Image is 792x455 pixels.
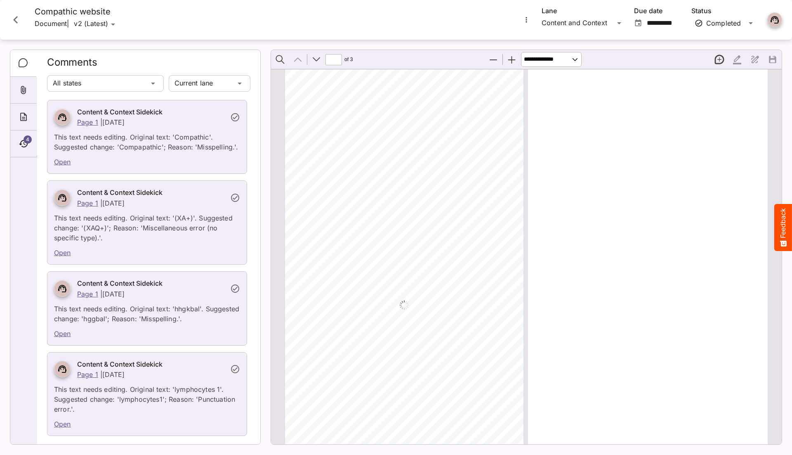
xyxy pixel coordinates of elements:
button: Zoom Out [485,51,502,68]
a: Page 1 [77,199,98,207]
a: Open [54,249,71,257]
p: | [100,199,102,207]
div: About [10,104,37,130]
div: Completed [695,19,743,27]
button: Open [633,18,643,28]
span: of ⁨3⁩ [343,51,355,68]
a: Open [54,420,71,428]
div: Attachments [10,77,37,104]
h2: Comments [47,57,250,73]
div: Content and Context [542,17,614,30]
div: Comments [10,50,37,77]
a: Open [54,329,71,338]
span: 4 [24,135,32,144]
p: This text needs editing. Original text: 'Compathic'. Suggested change: 'Compapathic'; Reason: 'Mi... [54,127,240,152]
p: [DATE] [102,370,125,379]
h6: Content & Context Sidekick [77,359,225,370]
span: | [67,19,69,28]
button: Zoom In [503,51,521,68]
div: v2 (Latest) [74,19,108,31]
button: New thread [711,51,728,68]
a: Open [54,158,71,166]
p: [DATE] [102,118,125,126]
div: Timeline [10,130,37,157]
p: | [100,370,102,379]
h6: Content & Context Sidekick [77,187,225,198]
div: Current lane [169,75,235,92]
p: This text needs editing. Original text: 'hhgkbal'. Suggested change: 'hggbal'; Reason: 'Misspelli... [54,299,240,324]
p: | [100,290,102,298]
button: Find in Document [271,51,289,68]
p: [DATE] [102,290,125,298]
p: Document [35,17,67,32]
a: Page 1 [77,370,98,379]
h6: Content & Context Sidekick [77,278,225,289]
button: Close card [3,7,28,32]
h4: Compathic website [35,7,118,17]
button: Feedback [774,204,792,251]
a: Page 1 [77,290,98,298]
div: All states [47,75,148,92]
button: More options for Compathic website [521,14,532,25]
p: This text needs editing. Original text: 'lymphocytes 1'. Suggested change: 'lymphocytes1'; Reason... [54,379,240,414]
button: Next Page [308,51,325,68]
p: | [100,118,102,126]
p: [DATE] [102,199,125,207]
p: This text needs editing. Original text: '(XA+)'. Suggested change: '(XAQ+)'; Reason: 'Miscellaneo... [54,208,240,243]
h6: Content & Context Sidekick [77,107,225,118]
a: Page 1 [77,118,98,126]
